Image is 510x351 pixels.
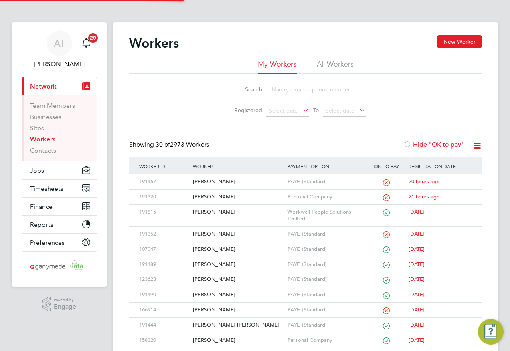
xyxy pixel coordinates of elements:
[285,174,366,189] div: PAYE (Standard)
[409,306,425,313] span: [DATE]
[54,297,76,303] span: Powered by
[22,260,97,272] a: Go to home page
[88,33,98,43] span: 20
[409,321,425,328] span: [DATE]
[42,297,77,312] a: Powered byEngage
[311,105,321,115] span: To
[129,141,211,149] div: Showing
[409,193,440,200] span: 21 hours ago
[30,102,75,109] a: Team Members
[22,95,97,161] div: Network
[409,208,425,215] span: [DATE]
[137,227,191,242] div: 191352
[137,174,191,189] div: 191467
[191,303,285,317] div: [PERSON_NAME]
[137,287,474,294] a: 191490[PERSON_NAME]PAYE (Standard)[DATE]
[137,190,191,204] div: 191320
[137,242,191,257] div: 107047
[191,190,285,204] div: [PERSON_NAME]
[226,86,262,93] label: Search
[30,124,44,132] a: Sites
[30,167,44,174] span: Jobs
[137,257,191,272] div: 191489
[137,272,474,278] a: 123623[PERSON_NAME]PAYE (Standard)[DATE]
[22,198,97,215] button: Finance
[285,272,366,287] div: PAYE (Standard)
[30,135,55,143] a: Workers
[137,205,191,220] div: 191815
[285,227,366,242] div: PAYE (Standard)
[191,333,285,348] div: [PERSON_NAME]
[137,302,474,309] a: 166914[PERSON_NAME]PAYE (Standard)[DATE]
[137,303,191,317] div: 166914
[409,276,425,282] span: [DATE]
[22,234,97,251] button: Preferences
[30,239,65,246] span: Preferences
[409,337,425,343] span: [DATE]
[22,59,97,69] span: Angie Taylor
[285,333,366,348] div: Personal Company
[22,77,97,95] button: Network
[22,30,97,69] a: AT[PERSON_NAME]
[191,205,285,220] div: [PERSON_NAME]
[478,319,504,345] button: Engage Resource Center
[191,242,285,257] div: [PERSON_NAME]
[28,260,91,272] img: ganymedesolutions-logo-retina.png
[191,157,285,175] div: Worker
[285,303,366,317] div: PAYE (Standard)
[30,83,57,90] span: Network
[22,180,97,197] button: Timesheets
[30,203,53,210] span: Finance
[137,333,191,348] div: 158320
[285,318,366,333] div: PAYE (Standard)
[78,30,94,56] a: 20
[409,261,425,268] span: [DATE]
[258,59,297,74] li: My Workers
[285,205,366,226] div: Workwell People Solutions Limited
[366,157,407,175] div: OK to pay
[137,272,191,287] div: 123623
[137,174,474,181] a: 191467[PERSON_NAME]PAYE (Standard)20 hours ago
[22,216,97,233] button: Reports
[54,303,76,310] span: Engage
[137,242,474,248] a: 107047[PERSON_NAME]PAYE (Standard)[DATE]
[137,204,474,211] a: 191815[PERSON_NAME]Workwell People Solutions Limited[DATE]
[156,141,209,149] span: 2973 Workers
[326,107,354,114] span: Select date
[191,318,285,333] div: [PERSON_NAME] [PERSON_NAME]
[268,82,385,97] input: Name, email or phone number
[191,257,285,272] div: [PERSON_NAME]
[317,59,354,74] li: All Workers
[437,35,482,48] button: New Worker
[269,107,298,114] span: Select date
[30,185,63,192] span: Timesheets
[137,317,474,324] a: 191444[PERSON_NAME] [PERSON_NAME]PAYE (Standard)[DATE]
[409,178,440,185] span: 20 hours ago
[226,107,262,114] label: Registered
[285,157,366,175] div: Payment Option
[156,141,170,149] span: 30 of
[137,189,474,196] a: 191320[PERSON_NAME]Personal Company21 hours ago
[285,190,366,204] div: Personal Company
[409,246,425,252] span: [DATE]
[137,226,474,233] a: 191352[PERSON_NAME]PAYE (Standard)[DATE]
[129,35,179,51] h2: Workers
[30,147,56,154] a: Contacts
[137,287,191,302] div: 191490
[137,157,191,175] div: Worker ID
[191,287,285,302] div: [PERSON_NAME]
[30,113,61,121] a: Businesses
[409,230,425,237] span: [DATE]
[137,333,474,339] a: 158320[PERSON_NAME]Personal Company[DATE]
[285,242,366,257] div: PAYE (Standard)
[285,287,366,302] div: PAYE (Standard)
[30,221,53,228] span: Reports
[409,291,425,298] span: [DATE]
[403,141,464,149] label: Hide "OK to pay"
[137,257,474,264] a: 191489[PERSON_NAME]PAYE (Standard)[DATE]
[285,257,366,272] div: PAYE (Standard)
[191,227,285,242] div: [PERSON_NAME]
[12,22,107,287] nav: Main navigation
[191,174,285,189] div: [PERSON_NAME]
[22,161,97,179] button: Jobs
